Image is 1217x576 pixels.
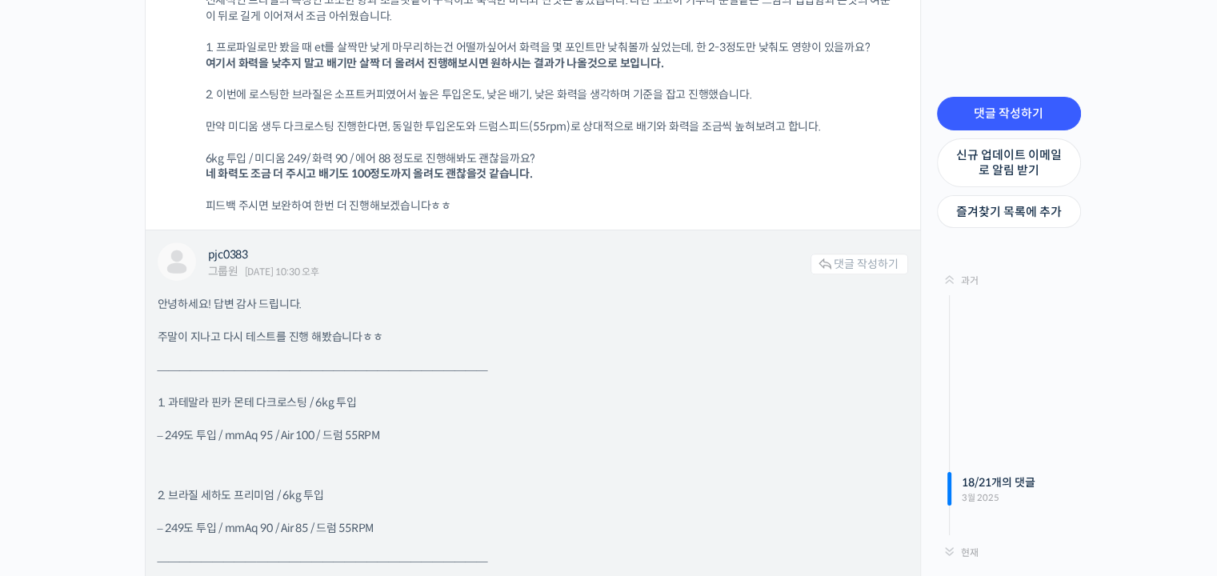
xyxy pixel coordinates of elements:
[158,427,908,444] p: – 249도 투입 / mmAq 95 / Air 100 / 드럼 55RPM
[834,257,899,271] span: 댓글 작성하기
[950,472,1081,506] div: / 개의 댓글
[206,166,533,181] b: 네 화력도 조금 더 주시고 배기도 100정도까지 올려도 괜찮을것 같습니다.
[146,468,166,481] span: 대화
[945,270,1081,291] a: 과거
[206,56,664,70] b: 여기서 화력을 낮추지 말고 배기만 살짝 더 올려서 진행해보시면 원하시는 결과가 나올것으로 보입니다.
[158,553,908,570] p: ——————————————————————————————
[206,40,892,71] p: 1. 프로파일로만 봤을 때 et를 살짝만 낮게 마무리하는건 어떨까싶어서 화력을 몇 포인트만 낮춰볼까 싶었는데, 한 2-3정도만 낮춰도 영향이 있을까요?
[962,475,975,490] span: 18
[961,546,979,558] span: 현재
[937,97,1081,130] a: 댓글 작성하기
[206,119,892,135] p: 만약 미디움 생두 다크로스팅 진행한다면, 동일한 투입온도와 드럼스피드(55rpm)로 상대적으로 배기와 화력을 조금씩 높혀보려고 합니다.
[208,247,248,262] a: pjc0383
[106,443,206,483] a: 대화
[158,362,908,378] p: ——————————————————————————————
[811,254,908,274] a: 댓글 작성하기
[961,274,979,286] span: 과거
[206,443,307,483] a: 설정
[945,542,979,563] a: 현재
[247,467,266,480] span: 설정
[206,198,892,214] p: 피드백 주시면 보완하여 한번 더 진행해보겠습니다ㅎㅎ
[158,329,908,346] p: 주말이 지나고 다시 테스트를 진행 해봤습니다ㅎㅎ
[5,443,106,483] a: 홈
[245,267,319,277] span: [DATE] 10:30 오후
[50,467,60,480] span: 홈
[962,494,1081,502] span: 3월 2025
[208,266,238,277] div: 그룹원
[937,195,1081,229] a: 즐겨찾기 목록에 추가
[158,520,908,537] p: – 249도 투입 / mmAq 90 / Air 85 / 드럼 55RPM
[937,138,1081,187] a: 신규 업데이트 이메일로 알림 받기
[158,296,908,313] p: 안녕하세요! 답변 감사 드립니다.
[206,151,892,182] p: 6kg 투입 / 미디움 249/ 화력 90 / 에어 88 정도로 진행해봐도 괜찮을까요?
[158,487,908,504] p: 2. 브라질 세하도 프리미엄 / 6kg 투입
[206,87,892,103] p: 2. 이번에 로스팅한 브라질은 소프트커피였어서 높은 투입온도, 낮은 배기, 낮은 화력을 생각하며 기준을 잡고 진행했습니다.
[158,242,196,281] a: "pjc0383"님 프로필 보기
[158,394,908,411] p: 1. 과테말라 핀카 몬테 다크로스팅 / 6kg 투입
[979,475,991,490] span: 21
